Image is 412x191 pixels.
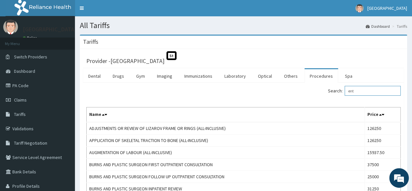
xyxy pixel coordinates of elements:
div: Chat with us now [34,37,109,45]
td: 37500 [364,159,400,171]
img: d_794563401_company_1708531726252_794563401 [12,33,26,49]
span: Dashboard [14,68,35,74]
p: [GEOGRAPHIC_DATA] [23,26,77,32]
a: Spa [340,69,358,83]
a: Laboratory [219,69,251,83]
span: We're online! [38,55,90,121]
td: AUGMENTATION OF LABOUR (ALL-INCLUSIVE) [87,147,365,159]
a: Online [23,36,38,40]
a: Gym [131,69,150,83]
th: Price [364,107,400,122]
span: Tariffs [14,111,26,117]
a: Imaging [152,69,178,83]
li: Tariffs [391,24,407,29]
a: Dashboard [366,24,390,29]
th: Name [87,107,365,122]
h3: Tariffs [83,39,98,45]
img: User Image [355,4,363,12]
a: Drugs [107,69,129,83]
td: 15937.50 [364,147,400,159]
span: Claims [14,97,27,103]
span: [GEOGRAPHIC_DATA] [367,5,407,11]
td: BURNS AND PLASTIC SURGEON FOLLOW UP OUTPATIENT CONSULTATION [87,171,365,183]
td: BURNS AND PLASTIC SURGEON FIRST OUTPATIENT CONSULTATION [87,159,365,171]
td: 25000 [364,171,400,183]
td: APPLICATION OF SKELETAL TRACTION TO BONE (ALL-INCLUSIVE) [87,135,365,147]
textarea: Type your message and hit 'Enter' [3,124,124,147]
span: Tariff Negotiation [14,140,47,146]
h1: All Tariffs [80,21,407,30]
a: Immunizations [179,69,218,83]
span: Switch Providers [14,54,47,60]
td: 126250 [364,122,400,135]
h3: Provider - [GEOGRAPHIC_DATA] [86,58,164,64]
a: Dental [83,69,106,83]
label: Search: [328,86,401,96]
input: Search: [345,86,401,96]
span: St [166,51,177,60]
a: Others [279,69,303,83]
div: Minimize live chat window [107,3,122,19]
a: Optical [253,69,277,83]
img: User Image [3,20,18,34]
td: 126250 [364,135,400,147]
td: ADJUSTMENTS OR REVIEW OF LIZAROV FRAME OR RINGS (ALL-INCLUSIVE) [87,122,365,135]
a: Procedures [305,69,338,83]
